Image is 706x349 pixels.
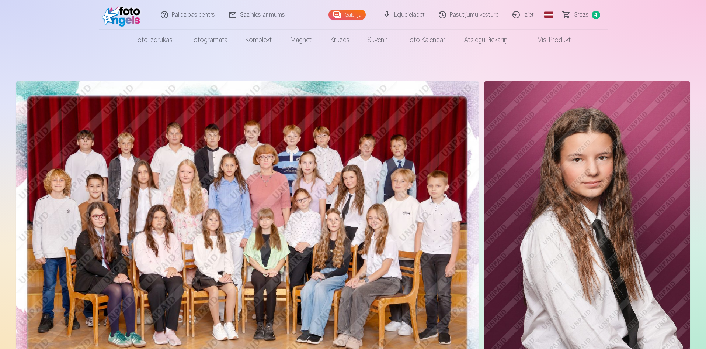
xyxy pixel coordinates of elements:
[397,30,455,50] a: Foto kalendāri
[592,11,600,19] span: 4
[455,30,517,50] a: Atslēgu piekariņi
[282,30,321,50] a: Magnēti
[517,30,581,50] a: Visi produkti
[236,30,282,50] a: Komplekti
[125,30,181,50] a: Foto izdrukas
[181,30,236,50] a: Fotogrāmata
[328,10,366,20] a: Galerija
[102,3,144,27] img: /fa1
[574,10,589,19] span: Grozs
[358,30,397,50] a: Suvenīri
[321,30,358,50] a: Krūzes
